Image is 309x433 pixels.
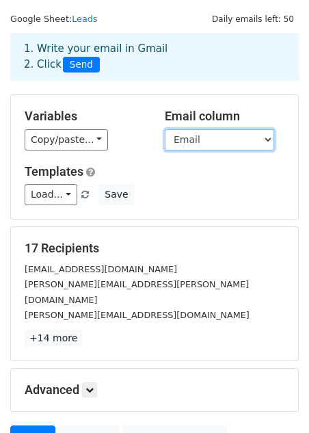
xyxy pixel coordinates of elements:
[98,184,134,205] button: Save
[25,310,250,320] small: [PERSON_NAME][EMAIL_ADDRESS][DOMAIN_NAME]
[25,264,177,274] small: [EMAIL_ADDRESS][DOMAIN_NAME]
[25,164,83,179] a: Templates
[72,14,97,24] a: Leads
[25,279,249,305] small: [PERSON_NAME][EMAIL_ADDRESS][PERSON_NAME][DOMAIN_NAME]
[165,109,284,124] h5: Email column
[10,14,97,24] small: Google Sheet:
[25,330,82,347] a: +14 more
[25,382,284,397] h5: Advanced
[241,367,309,433] iframe: Chat Widget
[25,129,108,150] a: Copy/paste...
[14,41,295,73] div: 1. Write your email in Gmail 2. Click
[207,12,299,27] span: Daily emails left: 50
[25,241,284,256] h5: 17 Recipients
[207,14,299,24] a: Daily emails left: 50
[63,57,100,73] span: Send
[25,109,144,124] h5: Variables
[25,184,77,205] a: Load...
